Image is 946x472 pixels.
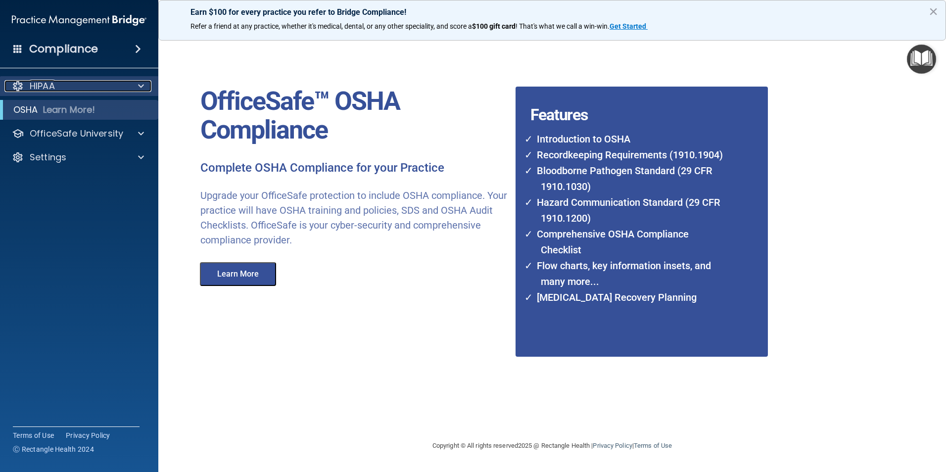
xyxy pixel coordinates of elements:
[200,160,508,176] p: Complete OSHA Compliance for your Practice
[531,258,729,289] li: Flow charts, key information insets, and many more...
[66,430,110,440] a: Privacy Policy
[531,147,729,163] li: Recordkeeping Requirements (1910.1904)
[531,289,729,305] li: [MEDICAL_DATA] Recovery Planning
[516,87,742,106] h4: Features
[634,442,672,449] a: Terms of Use
[593,442,632,449] a: Privacy Policy
[12,10,146,30] img: PMB logo
[30,128,123,140] p: OfficeSafe University
[12,128,144,140] a: OfficeSafe University
[200,188,508,247] p: Upgrade your OfficeSafe protection to include OSHA compliance. Your practice will have OSHA train...
[531,163,729,194] li: Bloodborne Pathogen Standard (29 CFR 1910.1030)
[531,194,729,226] li: Hazard Communication Standard (29 CFR 1910.1200)
[610,22,646,30] strong: Get Started
[190,22,472,30] span: Refer a friend at any practice, whether it's medical, dental, or any other speciality, and score a
[30,151,66,163] p: Settings
[531,131,729,147] li: Introduction to OSHA
[200,87,508,144] p: OfficeSafe™ OSHA Compliance
[907,45,936,74] button: Open Resource Center
[531,226,729,258] li: Comprehensive OSHA Compliance Checklist
[929,3,938,19] button: Close
[29,42,98,56] h4: Compliance
[13,430,54,440] a: Terms of Use
[200,262,276,286] button: Learn More
[13,104,38,116] p: OSHA
[610,22,648,30] a: Get Started
[372,430,733,462] div: Copyright © All rights reserved 2025 @ Rectangle Health | |
[30,80,55,92] p: HIPAA
[12,80,144,92] a: HIPAA
[43,104,95,116] p: Learn More!
[13,444,94,454] span: Ⓒ Rectangle Health 2024
[516,22,610,30] span: ! That's what we call a win-win.
[12,151,144,163] a: Settings
[193,271,286,278] a: Learn More
[472,22,516,30] strong: $100 gift card
[190,7,914,17] p: Earn $100 for every practice you refer to Bridge Compliance!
